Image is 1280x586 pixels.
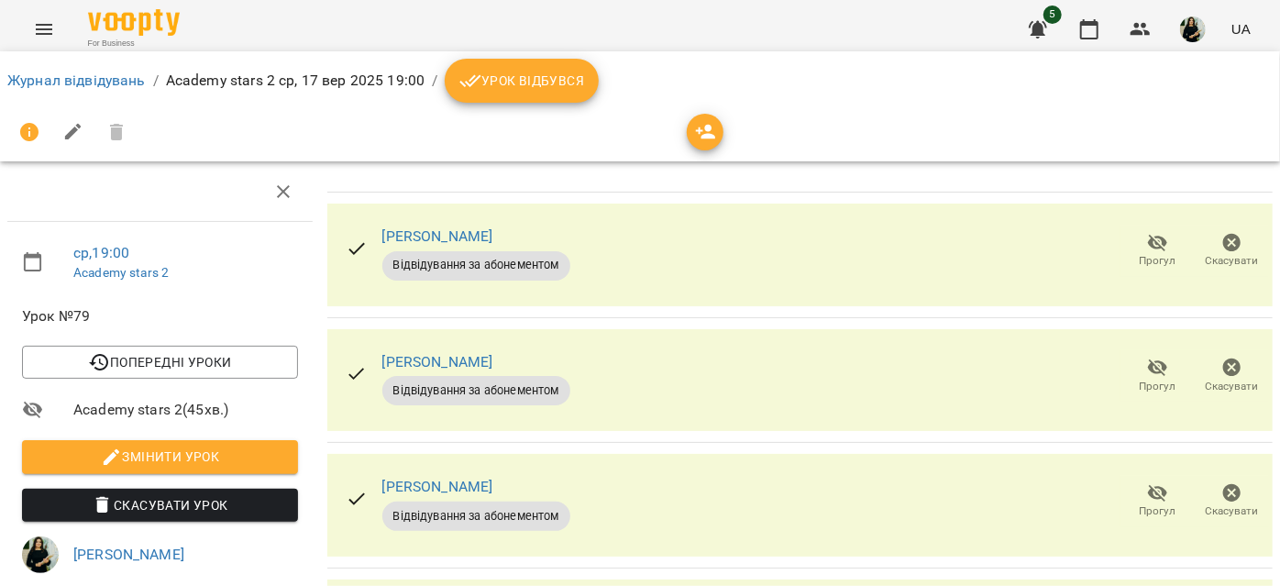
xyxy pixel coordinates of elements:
[1140,379,1176,394] span: Прогул
[1195,350,1269,402] button: Скасувати
[382,257,570,273] span: Відвідування за абонементом
[459,70,584,92] span: Урок відбувся
[382,478,493,495] a: [PERSON_NAME]
[382,382,570,399] span: Відвідування за абонементом
[37,446,283,468] span: Змінити урок
[1120,476,1195,527] button: Прогул
[1140,503,1176,519] span: Прогул
[153,70,159,92] li: /
[1206,503,1259,519] span: Скасувати
[1195,226,1269,277] button: Скасувати
[1043,6,1062,24] span: 5
[37,351,283,373] span: Попередні уроки
[382,508,570,525] span: Відвідування за абонементом
[1180,17,1206,42] img: e6ac3fbe4f62318fbf8cf54f93382310.jpg
[73,265,169,280] a: Academy stars 2
[1206,379,1259,394] span: Скасувати
[1224,12,1258,46] button: UA
[7,59,1273,103] nav: breadcrumb
[445,59,599,103] button: Урок відбувся
[73,244,129,261] a: ср , 19:00
[1195,476,1269,527] button: Скасувати
[22,536,59,573] img: e6ac3fbe4f62318fbf8cf54f93382310.jpg
[432,70,437,92] li: /
[1140,253,1176,269] span: Прогул
[88,38,180,50] span: For Business
[1231,19,1251,39] span: UA
[166,70,425,92] p: Academy stars 2 ср, 17 вер 2025 19:00
[73,399,298,421] span: Academy stars 2 ( 45 хв. )
[73,546,184,563] a: [PERSON_NAME]
[382,227,493,245] a: [PERSON_NAME]
[22,489,298,522] button: Скасувати Урок
[1120,350,1195,402] button: Прогул
[22,346,298,379] button: Попередні уроки
[37,494,283,516] span: Скасувати Урок
[382,353,493,370] a: [PERSON_NAME]
[7,72,146,89] a: Журнал відвідувань
[88,9,180,36] img: Voopty Logo
[22,7,66,51] button: Menu
[1120,226,1195,277] button: Прогул
[22,305,298,327] span: Урок №79
[1206,253,1259,269] span: Скасувати
[22,440,298,473] button: Змінити урок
